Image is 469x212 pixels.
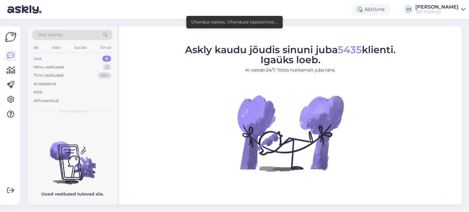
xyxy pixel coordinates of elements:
[191,19,278,25] div: Ühendus katkes. Ühenduse taastamine ...
[34,81,56,87] div: AI Assistent
[235,78,345,188] img: No Chat active
[185,67,396,73] p: AI vastab 24/7. Tööta nutikamalt juba täna.
[32,44,39,52] div: All
[34,72,64,79] div: Tiimi vestlused
[103,64,111,70] div: 2
[404,5,413,14] div: VJ
[51,44,62,52] div: Web
[415,9,459,14] div: TEZ TOUR OÜ
[34,56,42,62] div: Uus
[34,64,64,70] div: Minu vestlused
[338,43,362,55] span: 5435
[100,44,112,52] div: Email
[415,5,465,14] a: [PERSON_NAME]TEZ TOUR OÜ
[58,108,87,114] span: Uued vestlused
[415,5,459,9] div: [PERSON_NAME]
[73,44,88,52] div: Socials
[34,98,59,104] div: Arhiveeritud
[38,32,62,38] span: Otsi kliente
[102,56,111,62] div: 0
[34,89,42,95] div: Kõik
[98,72,111,79] div: 99+
[27,130,117,185] img: No chats
[41,191,104,197] p: Uued vestlused tulevad siia.
[5,31,16,43] img: Askly Logo
[185,43,396,65] span: Askly kaudu jõudis sinuni juba klienti. Igaüks loeb.
[352,4,390,15] div: Aktiivne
